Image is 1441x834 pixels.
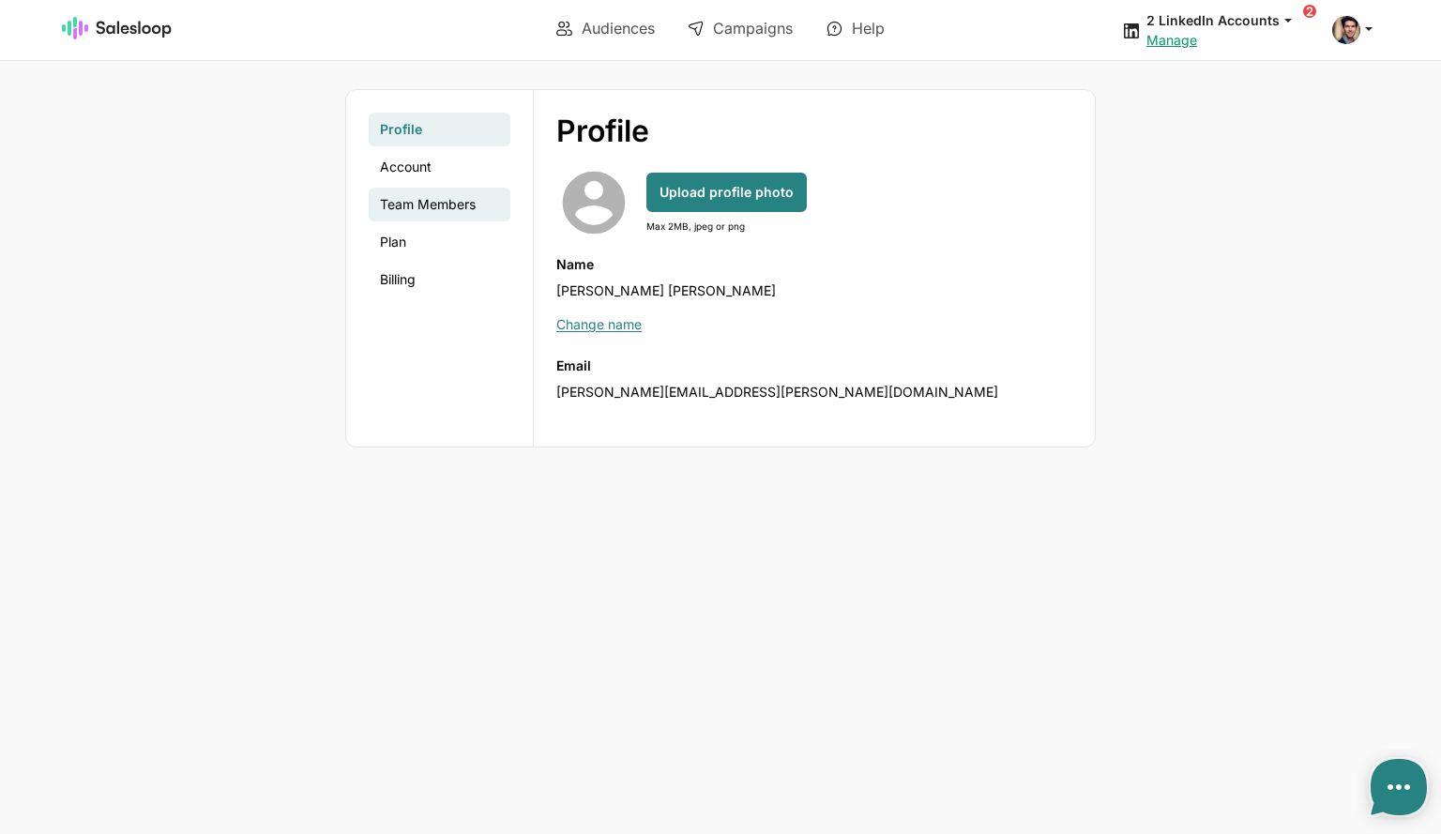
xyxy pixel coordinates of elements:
[813,12,898,44] a: Help
[556,316,642,332] a: Change name
[369,263,510,296] a: Billing
[556,113,1021,150] h1: Profile
[556,282,776,298] span: [PERSON_NAME] [PERSON_NAME]
[369,188,510,221] a: Team Members
[62,17,173,39] img: Salesloop
[369,225,510,259] a: Plan
[646,220,807,233] div: Max 2MB, jpeg or png
[556,193,631,212] i: account_circle
[660,183,794,202] span: Upload profile photo
[369,150,510,184] a: Account
[1146,32,1197,48] a: Manage
[556,384,998,400] span: [PERSON_NAME][EMAIL_ADDRESS][PERSON_NAME][DOMAIN_NAME]
[646,173,807,212] button: Upload profile photo
[675,12,806,44] a: Campaigns
[1146,11,1310,29] button: 2 LinkedIn Accounts
[556,255,1072,274] label: Name
[556,356,1072,375] label: Email
[369,113,510,146] a: Profile
[543,12,668,44] a: Audiences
